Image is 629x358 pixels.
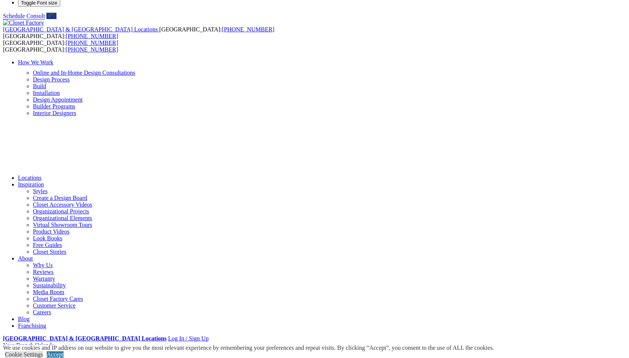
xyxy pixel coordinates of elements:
[33,195,87,201] a: Create a Design Board
[33,103,75,109] a: Builder Programs
[3,26,159,33] a: [GEOGRAPHIC_DATA] & [GEOGRAPHIC_DATA] Locations
[33,275,55,282] a: Warranty
[33,70,135,76] a: Online and In-Home Design Consultations
[33,269,53,275] a: Reviews
[222,26,274,33] a: [PHONE_NUMBER]
[33,215,92,221] a: Organizational Elements
[33,90,60,96] a: Installation
[3,335,166,342] a: [GEOGRAPHIC_DATA] & [GEOGRAPHIC_DATA] Locations
[33,242,62,248] a: Free Guides
[18,316,30,322] a: Blog
[168,335,208,342] a: Log In / Sign Up
[18,322,46,329] a: Franchising
[33,296,83,302] a: Closet Factory Cares
[33,249,66,255] a: Closet Stories
[18,175,42,181] a: Locations
[18,255,33,262] a: About
[33,201,92,208] a: Closet Accessory Videos
[3,345,494,351] div: We use cookies and IP address on our website to give you the most relevant experience by remember...
[3,342,33,348] span: Your Branch
[33,228,70,235] a: Product Videos
[33,188,47,194] a: Styles
[33,309,51,315] a: Careers
[3,40,118,53] span: [GEOGRAPHIC_DATA]: [GEOGRAPHIC_DATA]:
[18,181,44,188] a: Inspiration
[3,342,55,348] a: Your Branch Orlando
[33,235,62,241] a: Look Books
[33,289,64,295] a: Media Room
[3,26,158,33] span: [GEOGRAPHIC_DATA] & [GEOGRAPHIC_DATA] Locations
[5,351,43,358] a: Cookie Settings
[3,19,44,26] img: Closet Factory
[66,46,118,53] a: [PHONE_NUMBER]
[33,110,76,116] a: Interior Designers
[33,262,53,268] a: Why Us
[66,40,118,46] a: [PHONE_NUMBER]
[33,222,92,228] a: Virtual Showroom Tours
[33,282,66,288] a: Sustainability
[35,342,54,348] span: Orlando
[33,96,83,103] a: Design Appointment
[33,76,70,83] a: Design Process
[46,13,56,19] a: Call
[33,83,46,89] a: Build
[33,302,76,309] a: Customer Service
[33,208,89,215] a: Organizational Projects
[3,26,274,39] span: [GEOGRAPHIC_DATA]: [GEOGRAPHIC_DATA]:
[66,33,118,39] a: [PHONE_NUMBER]
[18,59,53,65] a: How We Work
[3,13,45,19] a: Schedule Consult
[47,351,64,358] a: Accept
